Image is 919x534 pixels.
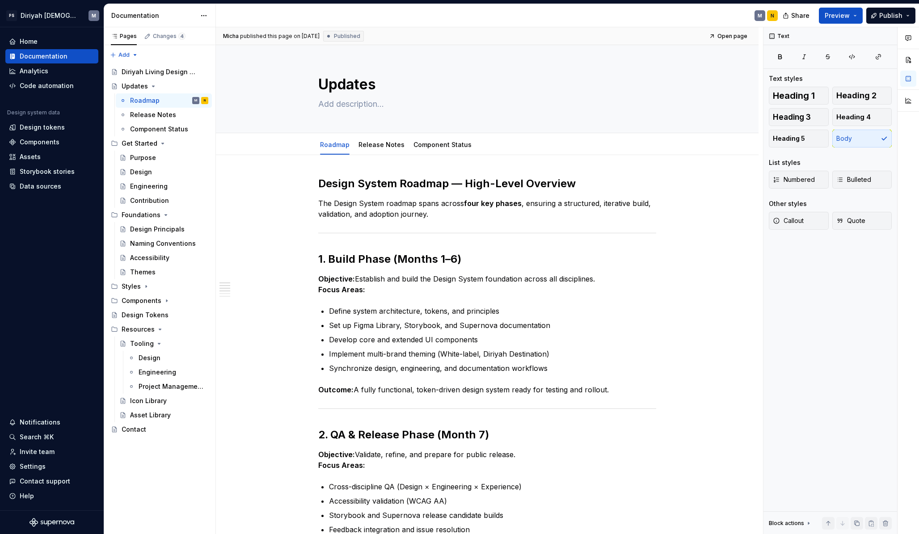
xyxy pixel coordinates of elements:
[130,253,169,262] div: Accessibility
[316,135,353,154] div: Roadmap
[825,11,850,20] span: Preview
[116,251,212,265] a: Accessibility
[139,382,207,391] div: Project Management & Collaboration
[773,134,805,143] span: Heading 5
[122,210,160,219] div: Foundations
[122,67,195,76] div: Diriyah Living Design System
[20,52,67,61] div: Documentation
[2,6,102,25] button: PSDiriyah [DEMOGRAPHIC_DATA]M
[318,461,365,470] strong: Focus Areas:
[122,296,161,305] div: Components
[107,65,212,79] a: Diriyah Living Design System
[111,11,196,20] div: Documentation
[769,74,803,83] div: Text styles
[130,268,156,277] div: Themes
[107,49,141,61] button: Add
[20,152,41,161] div: Assets
[20,418,60,427] div: Notifications
[866,8,915,24] button: Publish
[5,79,98,93] a: Code automation
[116,222,212,236] a: Design Principals
[130,225,185,234] div: Design Principals
[836,216,865,225] span: Quote
[329,349,656,359] p: Implement multi-brand theming (White-label, Diriyah Destination)
[769,199,807,208] div: Other styles
[329,320,656,331] p: Set up Figma Library, Storybook, and Supernova documentation
[116,193,212,208] a: Contribution
[116,394,212,408] a: Icon Library
[20,182,61,191] div: Data sources
[130,396,167,405] div: Icon Library
[20,477,70,486] div: Contact support
[107,208,212,222] div: Foundations
[758,12,762,19] div: M
[130,168,152,177] div: Design
[122,282,141,291] div: Styles
[879,11,902,20] span: Publish
[410,135,475,154] div: Component Status
[836,113,871,122] span: Heading 4
[107,422,212,437] a: Contact
[20,492,34,500] div: Help
[116,93,212,108] a: RoadmapMN
[5,445,98,459] a: Invite team
[358,141,405,148] a: Release Notes
[107,294,212,308] div: Components
[30,518,74,527] svg: Supernova Logo
[116,122,212,136] a: Component Status
[819,8,863,24] button: Preview
[318,450,355,459] strong: Objective:
[5,474,98,488] button: Contact support
[318,274,355,283] strong: Objective:
[194,96,197,105] div: M
[320,141,350,148] a: Roadmap
[124,365,212,379] a: Engineering
[20,447,55,456] div: Invite team
[116,408,212,422] a: Asset Library
[20,81,74,90] div: Code automation
[107,322,212,336] div: Resources
[122,311,169,320] div: Design Tokens
[773,175,815,184] span: Numbered
[116,265,212,279] a: Themes
[223,33,239,40] span: Micha
[20,67,48,76] div: Analytics
[130,96,160,105] div: Roadmap
[318,198,656,219] p: The Design System roadmap spans across , ensuring a structured, iterative build, validation, and ...
[316,74,654,95] textarea: Updates
[116,165,212,179] a: Design
[21,11,78,20] div: Diriyah [DEMOGRAPHIC_DATA]
[318,449,656,471] p: Validate, refine, and prepare for public release.
[20,123,65,132] div: Design tokens
[118,51,130,59] span: Add
[124,351,212,365] a: Design
[318,385,354,394] strong: Outcome:
[5,135,98,149] a: Components
[832,171,892,189] button: Bulleted
[130,125,188,134] div: Component Status
[832,212,892,230] button: Quote
[240,33,320,40] div: published this page on [DATE]
[706,30,751,42] a: Open page
[178,33,185,40] span: 4
[769,520,804,527] div: Block actions
[20,37,38,46] div: Home
[20,138,59,147] div: Components
[107,279,212,294] div: Styles
[5,120,98,135] a: Design tokens
[769,212,829,230] button: Callout
[107,308,212,322] a: Design Tokens
[791,11,809,20] span: Share
[122,325,155,334] div: Resources
[769,87,829,105] button: Heading 1
[116,179,212,193] a: Engineering
[5,459,98,474] a: Settings
[318,177,656,191] h2: Design System Roadmap — High-Level Overview
[836,91,877,100] span: Heading 2
[111,33,137,40] div: Pages
[92,12,96,19] div: M
[769,108,829,126] button: Heading 3
[329,363,656,374] p: Synchronize design, engineering, and documentation workflows
[836,175,871,184] span: Bulleted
